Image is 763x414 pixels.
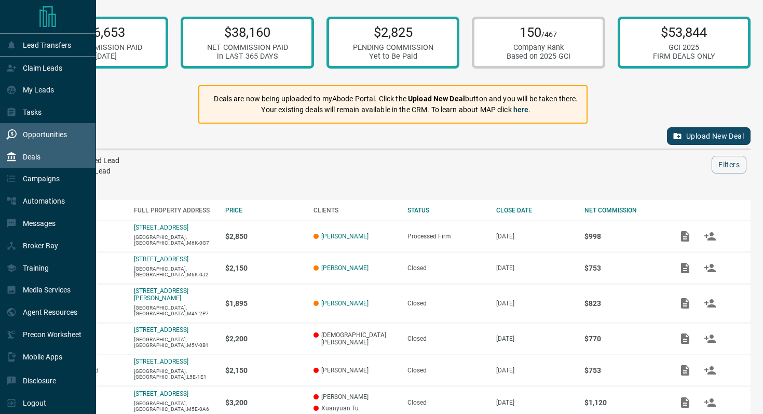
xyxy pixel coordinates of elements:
p: $2,150 [225,264,303,272]
span: Match Clients [698,264,723,271]
div: STATUS [407,207,485,214]
a: [STREET_ADDRESS] [134,358,188,365]
a: [STREET_ADDRESS][PERSON_NAME] [134,287,188,302]
span: Match Clients [698,398,723,406]
p: [GEOGRAPHIC_DATA],[GEOGRAPHIC_DATA],M6K-0G7 [134,234,215,246]
div: NET COMMISSION [584,207,662,214]
div: Closed [407,399,485,406]
a: [PERSON_NAME] [321,264,369,272]
p: Xuanyuan Tu [314,405,397,412]
p: [GEOGRAPHIC_DATA],[GEOGRAPHIC_DATA],M4Y-2P7 [134,305,215,316]
p: [GEOGRAPHIC_DATA],[GEOGRAPHIC_DATA],M6K-0J2 [134,266,215,277]
p: $2,200 [225,335,303,343]
p: $823 [584,299,662,308]
div: GCI 2025 [653,43,715,52]
p: $3,200 [225,398,303,407]
span: Add / View Documents [673,335,698,342]
div: Closed [407,367,485,374]
div: in LAST 365 DAYS [207,52,288,61]
span: Add / View Documents [673,398,698,406]
a: [PERSON_NAME] [321,300,369,307]
p: Your existing deals will remain available in the CRM. To learn about MAP click . [214,104,578,115]
p: $38,160 [207,24,288,40]
div: NET COMMISSION PAID [61,43,142,52]
div: NET COMMISSION PAID [207,43,288,52]
a: here [513,105,529,114]
p: [GEOGRAPHIC_DATA],[GEOGRAPHIC_DATA],L5E-1E1 [134,368,215,380]
p: [DATE] [496,399,574,406]
p: $2,825 [353,24,433,40]
div: Closed [407,264,485,272]
span: Match Clients [698,232,723,239]
p: $753 [584,366,662,375]
div: CLOSE DATE [496,207,574,214]
p: [PERSON_NAME] [314,393,397,400]
span: Match Clients [698,366,723,373]
p: $1,120 [584,398,662,407]
p: [PERSON_NAME] [314,367,397,374]
p: [DATE] [496,233,574,240]
button: Filters [712,156,746,173]
p: [DATE] [496,335,574,342]
div: Closed [407,300,485,307]
p: $770 [584,335,662,343]
a: [STREET_ADDRESS] [134,256,188,263]
div: FULL PROPERTY ADDRESS [134,207,215,214]
div: PENDING COMMISSION [353,43,433,52]
span: Add / View Documents [673,232,698,239]
p: [GEOGRAPHIC_DATA],[GEOGRAPHIC_DATA],M5E-0A6 [134,400,215,412]
div: PRICE [225,207,303,214]
p: $2,850 [225,232,303,241]
a: [STREET_ADDRESS] [134,224,188,231]
div: Based on 2025 GCI [507,52,570,61]
p: [DATE] [496,367,574,374]
span: Add / View Documents [673,366,698,373]
a: [STREET_ADDRESS] [134,326,188,333]
div: Company Rank [507,43,570,52]
p: $2,150 [225,366,303,375]
p: [DATE] [496,300,574,307]
p: [DATE] [496,264,574,272]
a: [PERSON_NAME] [321,233,369,240]
p: [GEOGRAPHIC_DATA],[GEOGRAPHIC_DATA],M5V-0B1 [134,337,215,348]
div: Closed [407,335,485,342]
p: $36,653 [61,24,142,40]
div: in [DATE] [61,52,142,61]
strong: Upload New Deal [408,95,465,103]
a: [STREET_ADDRESS] [134,390,188,397]
p: [DEMOGRAPHIC_DATA][PERSON_NAME] [314,331,397,346]
div: Yet to Be Paid [353,52,433,61]
p: Deals are now being uploaded to myAbode Portal. Click the button and you will be taken there. [214,94,578,104]
span: Add / View Documents [673,299,698,306]
p: 150 [507,24,570,40]
p: $1,895 [225,299,303,308]
button: Upload New Deal [667,127,751,145]
span: Add / View Documents [673,264,698,271]
div: FIRM DEALS ONLY [653,52,715,61]
p: $998 [584,232,662,241]
p: $753 [584,264,662,272]
span: /467 [541,30,557,39]
div: Processed Firm [407,233,485,240]
p: $53,844 [653,24,715,40]
div: CLIENTS [314,207,397,214]
span: Match Clients [698,299,723,306]
span: Match Clients [698,335,723,342]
